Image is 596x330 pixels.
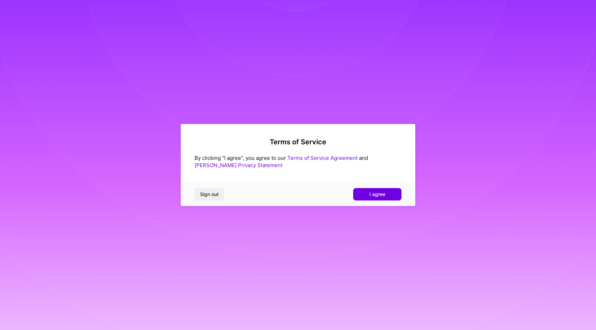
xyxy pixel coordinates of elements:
[195,188,224,200] button: Sign out
[195,154,401,169] div: By clicking "I agree", you agree to our and
[353,188,401,200] button: I agree
[287,155,358,161] a: Terms of Service Agreement
[195,162,282,168] a: [PERSON_NAME] Privacy Statement
[369,191,385,198] span: I agree
[195,138,401,146] h2: Terms of Service
[200,191,219,198] span: Sign out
